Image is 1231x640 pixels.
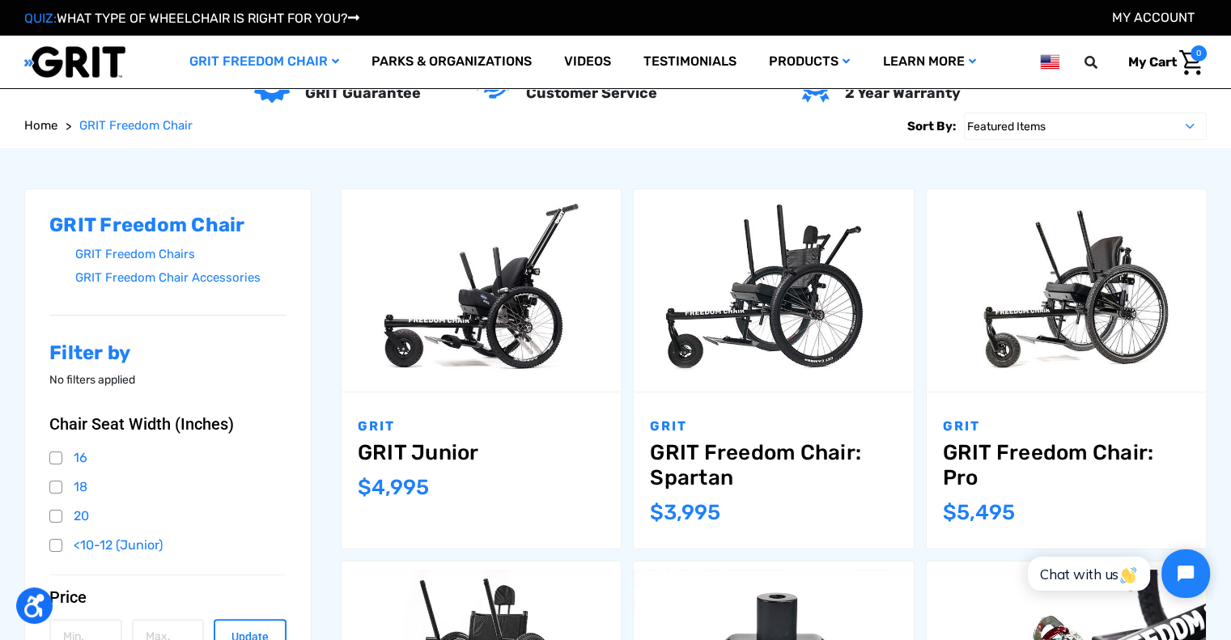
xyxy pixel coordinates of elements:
[1191,45,1207,61] span: 0
[24,117,57,135] a: Home
[1092,45,1116,79] input: Search
[49,414,287,434] button: Chair Seat Width (Inches)
[342,189,621,392] a: GRIT Junior,$4,995.00
[49,341,287,365] h2: Filter by
[24,45,125,78] img: GRIT All-Terrain Wheelchair and Mobility Equipment
[49,414,234,434] span: Chair Seat Width (Inches)
[753,36,866,88] a: Products
[866,36,991,88] a: Learn More
[355,36,548,88] a: Parks & Organizations
[173,36,355,88] a: GRIT Freedom Chair
[358,475,429,500] span: $4,995
[943,500,1015,525] span: $5,495
[49,214,287,237] h2: GRIT Freedom Chair
[75,243,287,266] a: GRIT Freedom Chairs
[49,446,287,470] a: 16
[79,117,193,135] a: GRIT Freedom Chair
[49,475,287,499] a: 18
[907,112,956,140] label: Sort By:
[526,84,657,102] strong: Customer Service
[1116,45,1207,79] a: Cart with 0 items
[1128,54,1177,70] span: My Cart
[358,417,605,436] p: GRIT
[49,371,287,388] p: No filters applied
[75,266,287,290] a: GRIT Freedom Chair Accessories
[634,189,913,392] a: GRIT Freedom Chair: Spartan,$3,995.00
[943,417,1190,436] p: GRIT
[650,417,897,436] p: GRIT
[1179,50,1203,75] img: Cart
[79,118,193,133] span: GRIT Freedom Chair
[24,11,359,26] a: QUIZ:WHAT TYPE OF WHEELCHAIR IS RIGHT FOR YOU?
[943,440,1190,490] a: GRIT Freedom Chair: Pro,$5,495.00
[634,197,913,383] img: GRIT Freedom Chair: Spartan
[548,36,627,88] a: Videos
[342,197,621,383] img: GRIT Junior: GRIT Freedom Chair all terrain wheelchair engineered specifically for kids
[845,84,961,102] strong: 2 Year Warranty
[627,36,753,88] a: Testimonials
[927,189,1206,392] a: GRIT Freedom Chair: Pro,$5,495.00
[1040,52,1059,72] img: us.png
[305,84,421,102] strong: GRIT Guarantee
[49,587,287,607] button: Price
[24,11,57,26] span: QUIZ:
[49,587,87,607] span: Price
[650,440,897,490] a: GRIT Freedom Chair: Spartan,$3,995.00
[49,504,287,528] a: 20
[49,533,287,557] a: <10-12 (Junior)
[1010,536,1224,612] iframe: Tidio Chat
[1112,10,1195,25] a: Account
[927,197,1206,383] img: GRIT Freedom Chair Pro: the Pro model shown including contoured Invacare Matrx seatback, Spinergy...
[24,118,57,133] span: Home
[650,500,720,525] span: $3,995
[358,440,605,465] a: GRIT Junior,$4,995.00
